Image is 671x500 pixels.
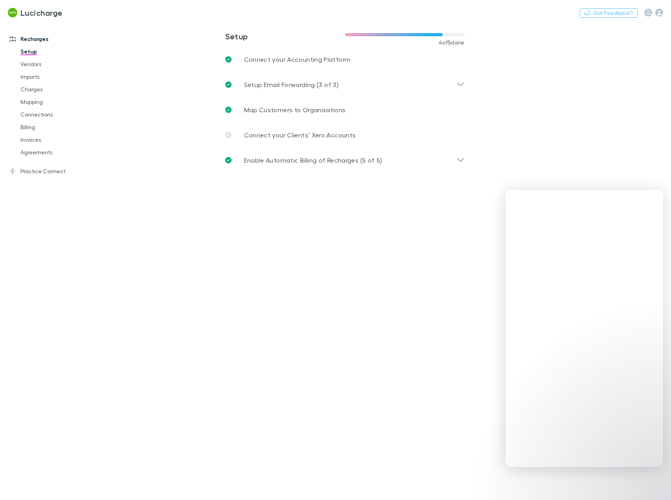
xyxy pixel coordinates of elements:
[13,96,105,108] a: Mapping
[13,58,105,70] a: Vendors
[219,97,471,122] a: Map Customers to Organisations
[13,70,105,83] a: Imports
[13,45,105,58] a: Setup
[8,8,17,17] img: Lucicharge's Logo
[13,108,105,121] a: Connections
[2,165,105,178] a: Practice Connect
[506,190,663,467] iframe: Intercom live chat
[13,83,105,96] a: Charges
[2,33,105,45] a: Recharges
[20,8,63,17] h3: Lucicharge
[13,133,105,146] a: Invoices
[13,121,105,133] a: Billing
[219,47,471,72] a: Connect your Accounting Platform
[244,105,346,115] p: Map Customers to Organisations
[244,55,351,64] p: Connect your Accounting Platform
[3,3,67,22] a: Lucicharge
[225,31,345,41] h3: Setup
[219,72,471,97] div: Setup Email Forwarding (3 of 3)
[244,130,356,140] p: Connect your Clients’ Xero Accounts
[439,39,465,46] span: 4 of 5 done
[219,122,471,148] a: Connect your Clients’ Xero Accounts
[244,80,339,89] p: Setup Email Forwarding (3 of 3)
[13,146,105,159] a: Agreements
[644,473,663,492] iframe: Intercom live chat
[244,156,382,165] p: Enable Automatic Billing of Recharges (5 of 5)
[219,148,471,173] div: Enable Automatic Billing of Recharges (5 of 5)
[580,8,638,18] button: Got Feedback?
